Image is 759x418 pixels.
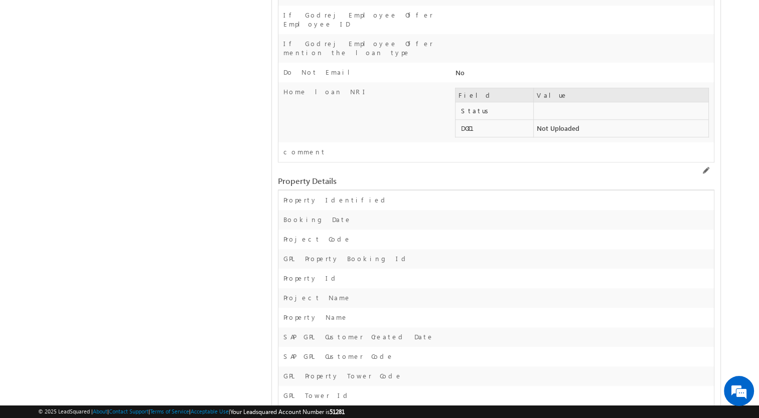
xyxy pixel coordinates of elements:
label: SAP GPL Customer Code [283,352,394,361]
label: SAP GPL Customer Created Date [283,332,434,341]
span: 51281 [330,408,345,415]
label: DOC1 [458,122,531,134]
label: GPL Property Tower Code [283,371,402,380]
div: Minimize live chat window [165,5,189,29]
a: Acceptable Use [191,408,229,414]
label: Property Id [283,274,339,283]
div: Property Details [278,176,565,185]
a: About [93,408,107,414]
label: Home loan NRI [283,87,368,96]
a: Contact Support [109,408,148,414]
label: Project Code [283,235,351,244]
label: If Godrej Employee Offer Employee ID [283,11,436,29]
td: Field [456,88,534,102]
span: Your Leadsquared Account Number is [230,408,345,415]
div: No [452,68,714,82]
td: Value [534,88,709,102]
td: Not Uploaded [534,119,709,137]
em: Start Chat [136,309,182,322]
label: GPL Property Booking Id [283,254,409,263]
label: comment [283,147,326,156]
label: Booking Date [283,215,352,224]
div: Chat with us now [52,53,169,66]
label: Property Identified [283,195,389,204]
label: Status [458,105,531,117]
a: Terms of Service [150,408,189,414]
label: GPL Tower Id [283,391,351,400]
label: Property Name [283,313,348,322]
span: © 2025 LeadSquared | | | | | [38,407,345,416]
img: d_60004797649_company_0_60004797649 [17,53,42,66]
label: Do Not Email [283,68,358,77]
label: Project Name [283,293,351,302]
textarea: Type your message and hit 'Enter' [13,93,183,300]
label: If Godrej Employee Offer mention the loan type [283,39,436,57]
